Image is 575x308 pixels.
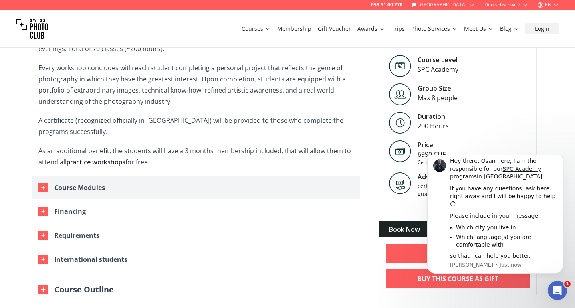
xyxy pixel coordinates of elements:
div: Message content [35,2,142,105]
button: Awards [354,23,388,34]
a: Gift Voucher [318,25,351,33]
li: Which language(s) you are comfortable with [41,79,142,93]
p: Message from Osan, sent Just now [35,107,142,114]
a: Meet Us [464,25,494,33]
a: Photo Services [411,25,458,33]
div: Requirements [54,230,99,241]
a: practice workshops [67,158,125,166]
button: Meet Us [461,23,497,34]
li: Which city you live in [41,69,142,77]
div: Please include in your message: [35,57,142,65]
p: As an additional benefit, the students will have a 3 months membership included, that will allow ... [38,145,366,168]
div: Price [418,140,446,150]
div: Group Size [418,83,458,93]
button: Gift Voucher [315,23,354,34]
iframe: Intercom live chat [548,281,567,300]
button: Course Modules [32,176,360,199]
img: Profile image for Osan [18,4,31,17]
a: 058 51 00 270 [371,2,402,8]
img: Price [389,140,411,162]
a: Courses [242,25,271,33]
div: 6990 CHF [418,150,446,159]
img: Advantage [389,172,411,194]
img: Level [389,112,411,134]
button: Login [525,23,559,34]
button: Photo Services [408,23,461,34]
div: Hey there. Osan here, I am the responsible for our in [GEOGRAPHIC_DATA]. [35,2,142,26]
div: If you have any questions, ask here right away and I will be happy to help 😊 [35,30,142,53]
button: Courses [238,23,274,34]
div: Course Level [418,55,458,65]
div: so that I can help you better. [35,97,142,105]
button: Financing [32,199,360,223]
a: Membership [277,25,311,33]
div: Duration [418,112,449,121]
a: Blog [500,25,519,33]
a: Trips [391,25,405,33]
button: Course Outline [38,284,114,295]
a: BOOK NOW [386,244,530,263]
a: Buy This Course As Gift [386,269,530,288]
div: 200 Hours [418,121,449,131]
button: Membership [274,23,315,34]
img: Swiss photo club [16,13,48,45]
img: Outline Close [38,285,48,294]
img: Level [389,83,411,105]
iframe: Intercom notifications message [415,155,575,278]
b: Buy This Course As Gift [417,274,498,284]
div: International students [54,254,127,265]
p: A certificate (recognized officially in [GEOGRAPHIC_DATA]) will be provided to those who complete... [38,115,366,137]
button: International students [32,247,360,271]
span: 1 [564,281,571,287]
button: Requirements [32,223,360,247]
button: Blog [497,23,522,34]
div: Course Modules [54,182,105,193]
img: Level [389,55,411,77]
div: Max 8 people [418,93,458,103]
div: Financing [54,206,86,217]
div: SPC Academy [418,65,458,74]
a: Awards [357,25,385,33]
p: Every workshop concludes with each student completing a personal project that reflects the genre ... [38,62,366,107]
button: Trips [388,23,408,34]
div: Book Now [379,221,536,237]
